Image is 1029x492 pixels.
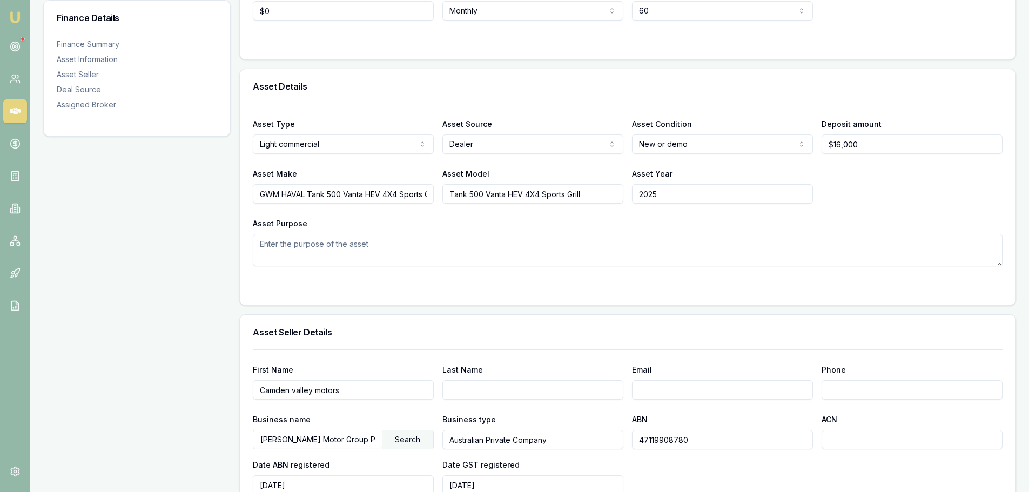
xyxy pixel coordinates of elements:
[822,365,846,374] label: Phone
[442,365,483,374] label: Last Name
[253,415,311,424] label: Business name
[253,365,293,374] label: First Name
[57,84,217,95] div: Deal Source
[253,328,1003,336] h3: Asset Seller Details
[57,54,217,65] div: Asset Information
[822,119,882,129] label: Deposit amount
[822,415,837,424] label: ACN
[57,14,217,22] h3: Finance Details
[253,119,295,129] label: Asset Type
[632,119,692,129] label: Asset Condition
[253,169,297,178] label: Asset Make
[253,219,307,228] label: Asset Purpose
[442,169,489,178] label: Asset Model
[9,11,22,24] img: emu-icon-u.png
[253,460,329,469] label: Date ABN registered
[57,69,217,80] div: Asset Seller
[253,82,1003,91] h3: Asset Details
[442,460,520,469] label: Date GST registered
[632,169,672,178] label: Asset Year
[632,415,648,424] label: ABN
[822,134,1003,154] input: $
[57,99,217,110] div: Assigned Broker
[442,119,492,129] label: Asset Source
[253,1,434,21] input: $
[57,39,217,50] div: Finance Summary
[253,430,382,448] input: Enter business name
[382,430,433,449] div: Search
[442,415,496,424] label: Business type
[632,365,652,374] label: Email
